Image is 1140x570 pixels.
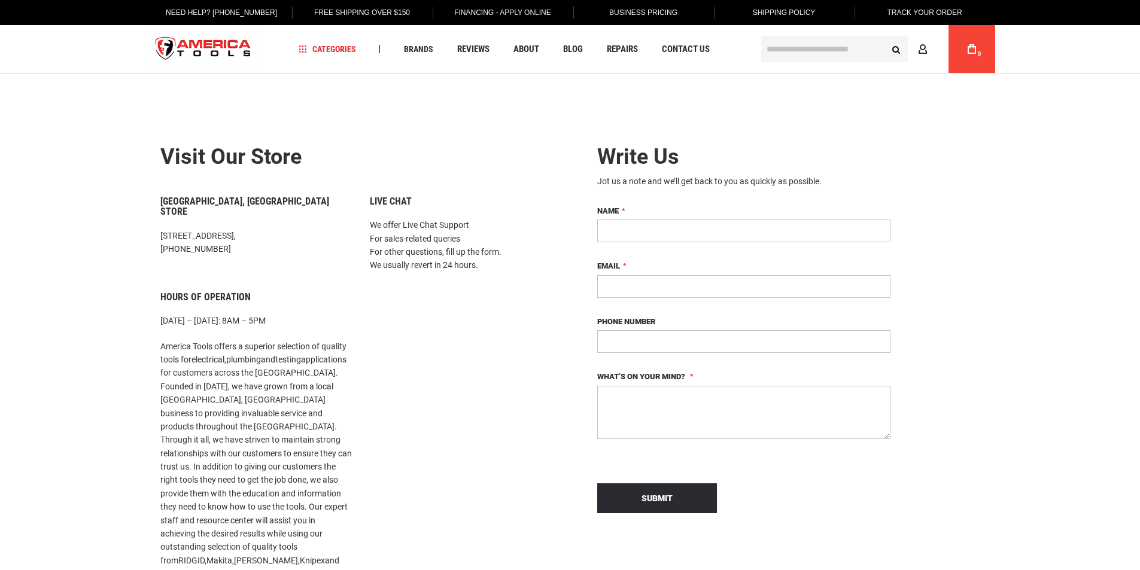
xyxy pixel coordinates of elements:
a: Categories [293,41,361,57]
p: [STREET_ADDRESS], [PHONE_NUMBER] [160,229,352,256]
a: 0 [960,25,983,73]
a: electrical [191,355,224,364]
a: About [508,41,545,57]
a: plumbing [226,355,261,364]
span: Name [597,206,619,215]
a: Reviews [452,41,495,57]
h2: Visit our store [160,145,561,169]
span: Blog [563,45,583,54]
a: [PERSON_NAME] [234,556,298,565]
h6: Live Chat [370,196,561,207]
a: RIDGID [178,556,205,565]
a: Blog [558,41,588,57]
button: Search [885,38,908,60]
span: Submit [642,493,673,503]
a: Repairs [601,41,643,57]
span: Email [597,261,620,270]
span: Reviews [457,45,490,54]
span: Shipping Policy [753,8,816,17]
button: Submit [597,483,717,513]
span: Categories [299,45,356,53]
a: Makita [206,556,232,565]
span: What’s on your mind? [597,372,685,381]
p: [DATE] – [DATE]: 8AM – 5PM [160,314,352,327]
a: Brands [399,41,439,57]
h6: [GEOGRAPHIC_DATA], [GEOGRAPHIC_DATA] Store [160,196,352,217]
p: We offer Live Chat Support For sales-related queries For other questions, fill up the form. We us... [370,218,561,272]
span: 0 [978,51,981,57]
span: Repairs [607,45,638,54]
img: America Tools [145,27,262,72]
span: Contact Us [662,45,710,54]
span: Phone Number [597,317,655,326]
span: Write Us [597,144,679,169]
a: Knipex [300,556,325,565]
a: testing [275,355,301,364]
span: Brands [404,45,433,53]
h6: Hours of Operation [160,292,352,303]
div: Jot us a note and we’ll get back to you as quickly as possible. [597,175,890,187]
span: About [513,45,539,54]
a: Contact Us [656,41,715,57]
a: store logo [145,27,262,72]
